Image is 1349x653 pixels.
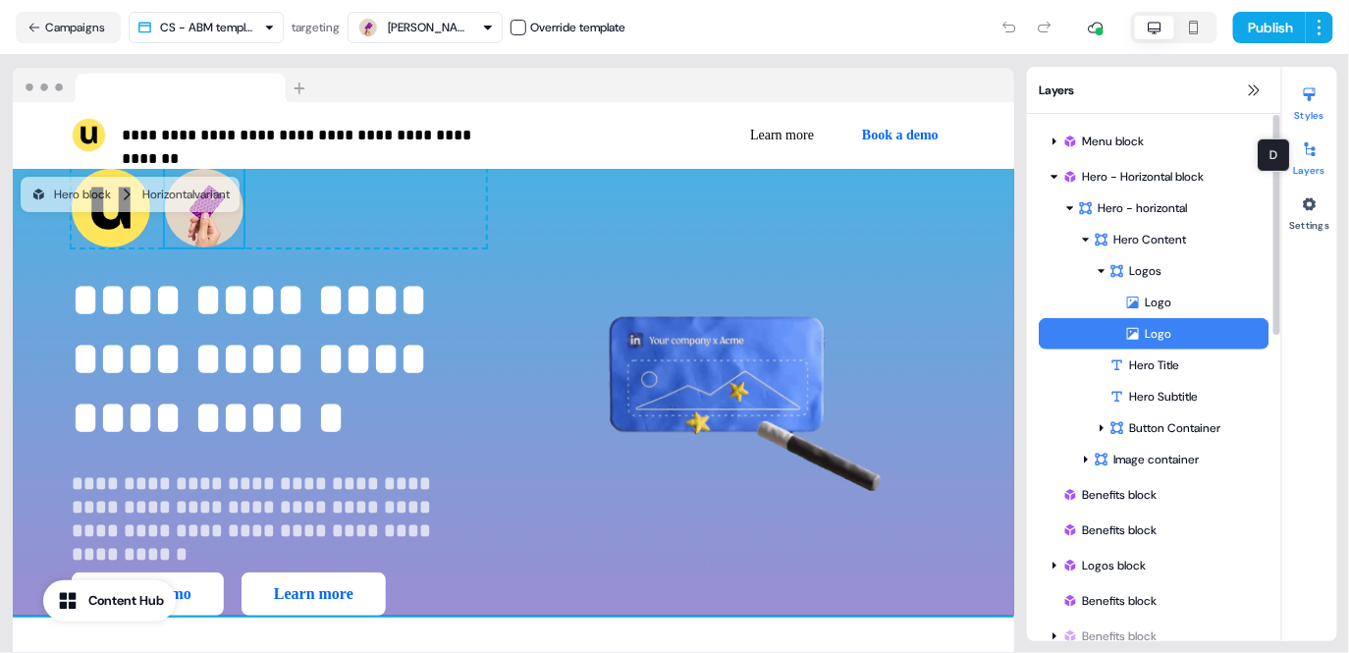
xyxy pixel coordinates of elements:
div: Hero block [30,185,111,204]
div: Image container [1039,444,1269,475]
div: Override template [530,18,625,37]
div: Logos block [1039,550,1269,581]
button: Learn more [242,572,386,616]
div: Benefits block [1039,585,1269,617]
div: Hero - horizontal [1078,198,1262,218]
button: [PERSON_NAME] [348,12,503,43]
button: Styles [1282,79,1337,122]
div: LogosLogoLogo [1039,255,1269,350]
div: Image container [1094,450,1262,469]
div: Benefits block [1039,479,1269,511]
button: Layers [1282,134,1337,177]
button: Book a demo [72,572,224,616]
div: targeting [292,18,340,37]
div: Logo [1125,293,1269,312]
div: Book a demoLearn more [72,572,486,616]
div: Content Hub [88,591,164,611]
button: Learn more [734,118,830,153]
div: Hero Content [1094,230,1262,249]
div: Button Container [1109,418,1262,438]
div: Hero - horizontalHero ContentLogosLogoLogoHero TitleHero SubtitleButton ContainerImage container [1039,192,1269,475]
div: Image [541,169,955,617]
div: Layers [1027,67,1281,114]
button: Campaigns [16,12,121,43]
div: Logo [1125,324,1269,344]
button: Publish [1233,12,1306,43]
img: Image [541,186,955,600]
div: Benefits block [1062,591,1262,611]
button: Content Hub [43,580,176,622]
div: Horizontal variant [142,185,230,204]
div: Logos [1109,261,1262,281]
div: Menu block [1062,132,1262,151]
div: Button Container [1039,412,1269,444]
div: D [1257,138,1290,172]
div: Hero Subtitle [1109,387,1269,407]
div: Menu block [1039,126,1269,157]
div: Benefits block [1062,485,1262,505]
div: Benefits block [1039,621,1269,652]
div: Logo [1039,287,1269,318]
button: Book a demo [845,118,955,153]
div: Benefits block [1039,515,1269,546]
div: Logos block [1062,556,1262,575]
div: Hero Subtitle [1039,381,1269,412]
div: Hero ContentLogosLogoLogoHero TitleHero SubtitleButton Container [1039,224,1269,444]
div: Learn moreBook a demo [521,118,955,153]
div: CS - ABM template [160,18,256,37]
div: Hero Title [1109,355,1269,375]
div: Hero - Horizontal block [1062,167,1262,187]
div: Hero Title [1039,350,1269,381]
div: Benefits block [1062,520,1262,540]
img: Browser topbar [13,68,314,103]
div: Benefits block [1062,626,1262,646]
button: Settings [1282,189,1337,232]
div: Hero - Horizontal blockHero - horizontalHero ContentLogosLogoLogoHero TitleHero SubtitleButton Co... [1039,161,1269,475]
div: [PERSON_NAME] [388,18,466,37]
div: Logo [1039,318,1269,350]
